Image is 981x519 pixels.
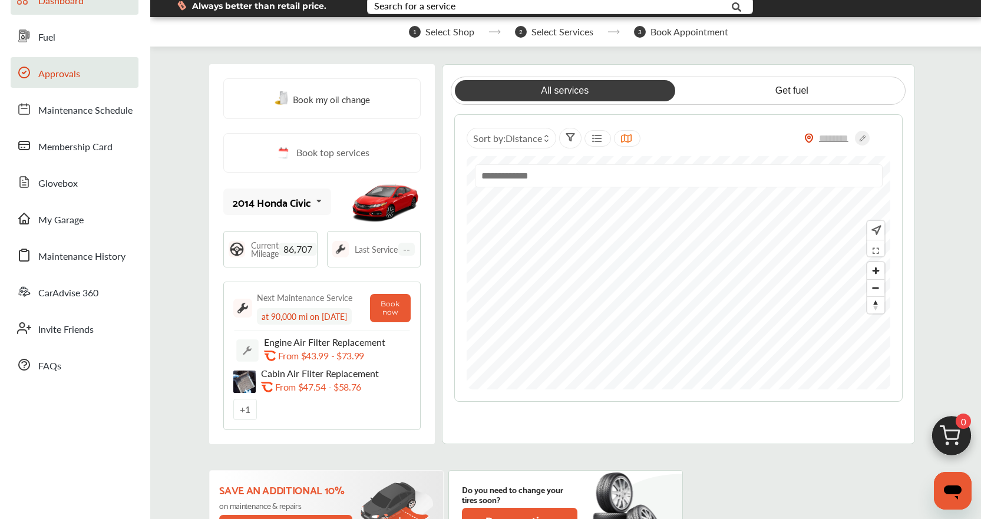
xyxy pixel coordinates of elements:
span: 1 [409,26,421,38]
p: From $43.99 - $73.99 [278,350,364,361]
p: Cabin Air Filter Replacement [261,368,391,379]
span: 3 [634,26,646,38]
a: Glovebox [11,167,138,197]
a: Book my oil change [275,91,370,107]
button: Zoom out [867,279,884,296]
span: Zoom out [867,280,884,296]
img: maintenance_logo [233,299,252,318]
span: Membership Card [38,140,113,155]
span: Distance [506,131,542,145]
span: Current Mileage [251,241,279,257]
img: dollor_label_vector.a70140d1.svg [177,1,186,11]
a: FAQs [11,349,138,380]
img: cal_icon.0803b883.svg [275,146,290,160]
span: Last Service [355,245,398,253]
span: Glovebox [38,176,78,191]
span: Maintenance Schedule [38,103,133,118]
img: stepper-arrow.e24c07c6.svg [607,29,620,34]
span: Approvals [38,67,80,82]
span: 86,707 [279,243,317,256]
p: From $47.54 - $58.76 [275,381,361,392]
button: Book now [370,294,411,322]
a: Maintenance History [11,240,138,270]
span: Book top services [296,146,369,160]
span: Fuel [38,30,55,45]
img: steering_logo [229,241,245,257]
p: Save an additional 10% [219,483,354,496]
span: Select Shop [425,27,474,37]
img: default_wrench_icon.d1a43860.svg [236,339,259,362]
p: Engine Air Filter Replacement [264,336,394,348]
img: recenter.ce011a49.svg [869,224,881,237]
span: Select Services [531,27,593,37]
a: Get fuel [682,80,902,101]
span: Sort by : [473,131,542,145]
img: mobile_9498_st0640_046.jpg [350,176,421,229]
a: Book top services [223,133,421,173]
span: -- [398,243,415,256]
img: stepper-arrow.e24c07c6.svg [488,29,501,34]
span: 2 [515,26,527,38]
div: + 1 [233,399,257,420]
span: My Garage [38,213,84,228]
span: Reset bearing to north [867,297,884,313]
span: Invite Friends [38,322,94,338]
span: Book my oil change [293,91,370,107]
a: Invite Friends [11,313,138,343]
span: Maintenance History [38,249,125,265]
img: oil-change.e5047c97.svg [275,91,290,106]
a: Approvals [11,57,138,88]
iframe: Button to launch messaging window [934,472,972,510]
a: Fuel [11,21,138,51]
a: Membership Card [11,130,138,161]
canvas: Map [467,156,890,389]
img: cabin-air-filter-replacement-thumb.jpg [233,371,256,393]
a: +1 [233,399,257,420]
span: Always better than retail price. [192,2,326,10]
div: Next Maintenance Service [257,292,352,303]
img: cart_icon.3d0951e8.svg [923,411,980,467]
div: Search for a service [374,1,455,11]
a: CarAdvise 360 [11,276,138,307]
button: Reset bearing to north [867,296,884,313]
span: 0 [956,414,971,429]
p: on maintenance & repairs [219,501,354,510]
span: FAQs [38,359,61,374]
a: All services [455,80,675,101]
span: CarAdvise 360 [38,286,98,301]
button: Zoom in [867,262,884,279]
img: maintenance_logo [332,241,349,257]
img: location_vector_orange.38f05af8.svg [804,133,814,143]
p: Do you need to change your tires soon? [462,484,577,504]
a: My Garage [11,203,138,234]
span: Book Appointment [650,27,728,37]
div: at 90,000 mi on [DATE] [257,308,352,325]
a: Maintenance Schedule [11,94,138,124]
div: 2014 Honda Civic [233,196,311,208]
